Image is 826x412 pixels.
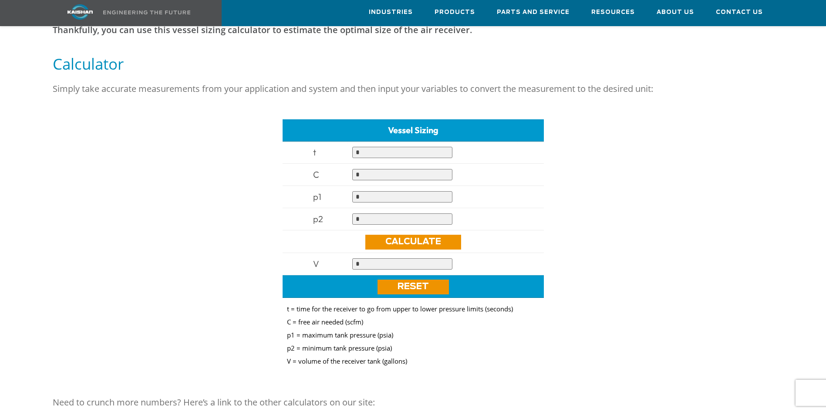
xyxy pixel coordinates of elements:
[313,191,321,202] span: p1
[53,54,774,74] h5: Calculator
[716,7,763,17] span: Contact Us
[369,0,413,24] a: Industries
[53,394,774,411] p: Need to crunch more numbers? Here’s a link to the other calculators on our site:
[435,7,475,17] span: Products
[657,7,694,17] span: About Us
[313,213,323,224] span: p2
[313,258,319,269] span: V
[435,0,475,24] a: Products
[313,147,316,158] span: t
[591,7,635,17] span: Resources
[365,235,461,250] a: Calculate
[287,302,539,368] p: t = time for the receiver to go from upper to lower pressure limits (seconds) C = free air needed...
[378,280,449,294] a: Reset
[53,21,774,39] p: Thankfully, you can use this vessel sizing calculator to estimate the optimal size of the air rec...
[369,7,413,17] span: Industries
[47,4,113,20] img: kaishan logo
[716,0,763,24] a: Contact Us
[497,7,570,17] span: Parts and Service
[388,125,438,135] span: Vessel Sizing
[497,0,570,24] a: Parts and Service
[103,10,190,14] img: Engineering the future
[53,80,774,98] p: Simply take accurate measurements from your application and system and then input your variables ...
[657,0,694,24] a: About Us
[591,0,635,24] a: Resources
[313,169,319,180] span: C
